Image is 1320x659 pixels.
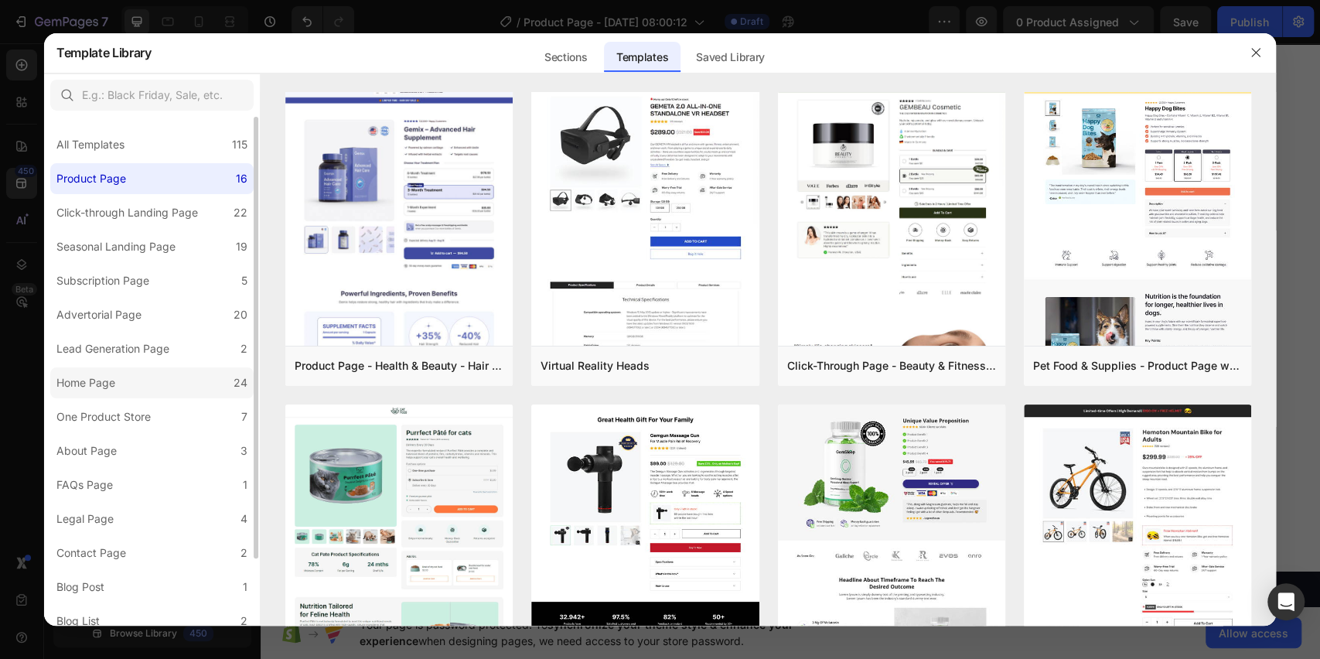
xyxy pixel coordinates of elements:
[56,306,142,324] div: Advertorial Page
[232,135,247,154] div: 115
[56,271,149,290] div: Subscription Page
[243,578,247,596] div: 1
[56,476,113,494] div: FAQs Page
[592,69,764,82] strong: Natural Bee Propolis Power
[56,237,176,256] div: Seasonal Landing Page
[661,295,701,330] button: increment
[493,538,567,554] div: Back to Top ↑
[487,28,506,46] button: Carousel Next Arrow
[234,374,247,392] div: 24
[541,357,650,375] div: Virtual Reality Heads
[56,544,126,562] div: Contact Page
[592,110,980,147] p: – 20 cm 3-zone Octaspring® core adapts to every [MEDICAL_DATA].
[234,306,247,324] div: 20
[1033,357,1242,375] div: Pet Food & Supplies - Product Page with Bundle
[592,112,704,125] strong: Excellent Support
[566,364,982,405] button: ADD TO CART
[56,442,117,460] div: About Page
[56,169,126,188] div: Product Page
[592,67,980,104] p: – Antibacterial, antifungal, and soothing for a fresher rest.
[56,374,115,392] div: Home Page
[240,442,247,460] div: 3
[56,612,100,630] div: Blog List
[719,373,830,396] div: ADD TO CART
[588,439,899,457] p: Discover the benefits of propolis in your mattress
[238,387,305,402] p: Verified buyer
[882,299,970,324] div: €649,99
[604,42,680,73] div: Templates
[579,295,619,330] button: decrement
[236,237,247,256] div: 19
[56,32,152,73] h2: Template Library
[97,386,211,405] p: -[PERSON_NAME]
[56,340,169,358] div: Lead Generation Page
[241,271,247,290] div: 5
[234,203,247,222] div: 22
[241,408,247,426] div: 7
[240,340,247,358] div: 2
[592,153,980,190] p: – Dual reversible core lets couples choose firmness and minimize motion transfer.
[592,199,731,212] strong: Breathable & Hygienic
[56,135,124,154] div: All Templates
[97,319,498,375] p: "The transformation in my dog's overall health since switching to this food has been remarkable. ...
[736,251,813,264] u: Find out more
[56,578,104,596] div: Blog Post
[1267,583,1305,620] div: Open Intercom Messenger
[295,357,503,375] div: Product Page - Health & Beauty - Hair Supplement
[56,510,114,528] div: Legal Page
[240,510,247,528] div: 4
[50,80,254,111] input: E.g.: Black Friday, Sale, etc.
[56,408,151,426] div: One Product Store
[718,245,831,271] button: <p><u>Find out more</u></p>
[532,42,599,73] div: Sections
[619,295,661,330] input: quantity
[787,357,996,375] div: Click-Through Page - Beauty & Fitness - Cosmetic
[588,499,793,517] p: Who is this mattress perfect for?
[243,476,247,494] div: 1
[592,196,980,234] p: – 8x more breathable, cooler, and protected against bacteria and odors.
[236,169,247,188] div: 16
[684,42,777,73] div: Saved Library
[240,612,247,630] div: 2
[592,155,659,169] strong: Adjustable
[56,203,198,222] div: Click-through Landing Page
[240,544,247,562] div: 2
[780,295,869,325] div: €487,49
